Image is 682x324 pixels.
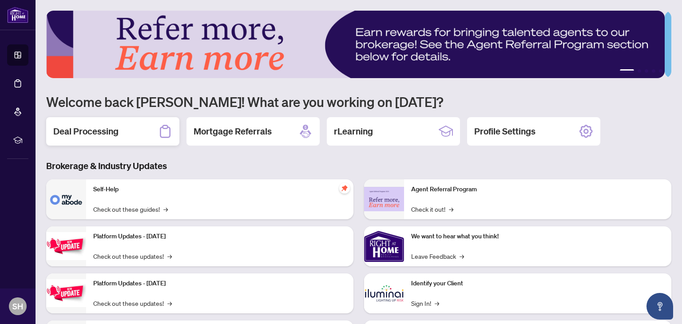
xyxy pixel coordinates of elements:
button: 5 [659,69,662,73]
a: Check out these guides!→ [93,204,168,214]
img: We want to hear what you think! [364,226,404,266]
span: → [435,298,439,308]
button: 2 [638,69,641,73]
img: logo [7,7,28,23]
a: Check out these updates!→ [93,298,172,308]
button: 3 [645,69,648,73]
a: Leave Feedback→ [411,251,464,261]
h2: Profile Settings [474,125,535,138]
span: → [167,251,172,261]
span: → [163,204,168,214]
p: Self-Help [93,185,346,194]
img: Agent Referral Program [364,187,404,211]
img: Identify your Client [364,273,404,313]
img: Self-Help [46,179,86,219]
img: Slide 0 [46,11,665,78]
p: Platform Updates - [DATE] [93,279,346,288]
a: Check it out!→ [411,204,453,214]
button: 4 [652,69,655,73]
h3: Brokerage & Industry Updates [46,160,671,172]
span: pushpin [339,183,350,194]
h2: Mortgage Referrals [194,125,272,138]
p: Agent Referral Program [411,185,664,194]
p: Identify your Client [411,279,664,288]
a: Check out these updates!→ [93,251,172,261]
button: Open asap [646,293,673,320]
h1: Welcome back [PERSON_NAME]! What are you working on [DATE]? [46,93,671,110]
span: → [460,251,464,261]
span: → [167,298,172,308]
img: Platform Updates - July 8, 2025 [46,279,86,307]
img: Platform Updates - July 21, 2025 [46,232,86,260]
h2: Deal Processing [53,125,119,138]
button: 1 [620,69,634,73]
span: SH [12,300,23,312]
h2: rLearning [334,125,373,138]
a: Sign In!→ [411,298,439,308]
span: → [449,204,453,214]
p: We want to hear what you think! [411,232,664,241]
p: Platform Updates - [DATE] [93,232,346,241]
